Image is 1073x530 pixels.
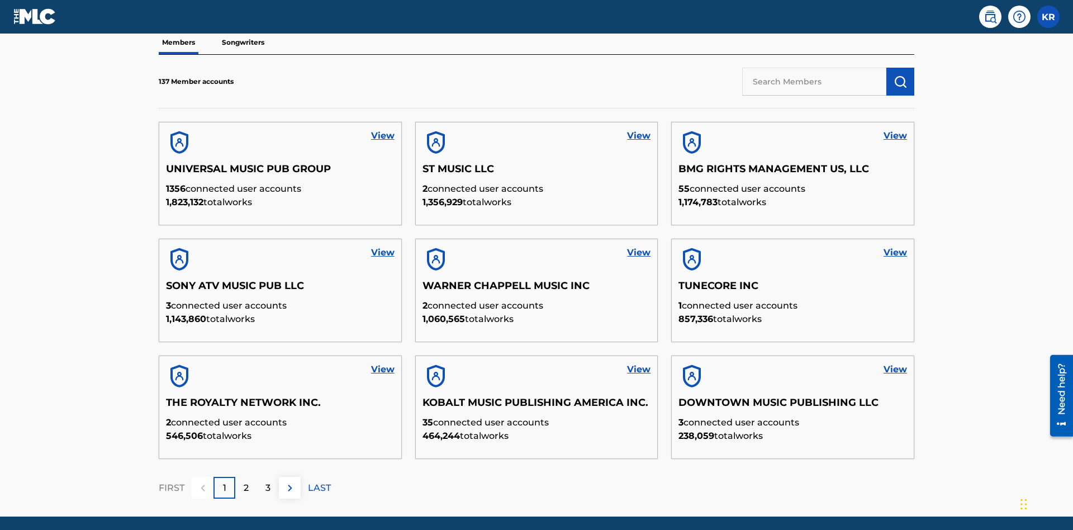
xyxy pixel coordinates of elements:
span: 1 [678,300,682,311]
p: Songwriters [219,31,268,54]
iframe: Resource Center [1042,351,1073,442]
span: 857,336 [678,314,713,324]
h5: KOBALT MUSIC PUBLISHING AMERICA INC. [422,396,651,416]
p: total works [166,196,395,209]
a: View [627,246,651,259]
input: Search Members [742,68,886,96]
img: account [678,129,705,156]
p: 2 [244,481,249,495]
a: View [627,129,651,143]
span: 1,174,783 [678,197,718,207]
span: 1,823,132 [166,197,203,207]
h5: ST MUSIC LLC [422,163,651,182]
a: View [627,363,651,376]
p: total works [678,196,907,209]
h5: BMG RIGHTS MANAGEMENT US, LLC [678,163,907,182]
span: 1,143,860 [166,314,206,324]
p: total works [422,429,651,443]
a: View [371,246,395,259]
p: connected user accounts [166,182,395,196]
h5: DOWNTOWN MUSIC PUBLISHING LLC [678,396,907,416]
iframe: Chat Widget [1017,476,1073,530]
p: connected user accounts [678,182,907,196]
a: View [884,363,907,376]
img: account [422,129,449,156]
img: account [678,363,705,390]
img: account [166,129,193,156]
p: connected user accounts [422,299,651,313]
img: search [984,10,997,23]
p: 137 Member accounts [159,77,234,87]
p: connected user accounts [678,416,907,429]
h5: UNIVERSAL MUSIC PUB GROUP [166,163,395,182]
span: 238,059 [678,430,714,441]
a: View [884,246,907,259]
img: right [283,481,297,495]
p: connected user accounts [166,299,395,313]
span: 3 [678,417,683,428]
img: account [422,363,449,390]
span: 2 [422,183,428,194]
p: connected user accounts [678,299,907,313]
span: 1,356,929 [422,197,463,207]
img: Search Works [894,75,907,88]
p: total works [678,313,907,326]
a: View [884,129,907,143]
img: account [422,246,449,273]
span: 1356 [166,183,186,194]
a: View [371,129,395,143]
div: User Menu [1037,6,1060,28]
p: total works [422,313,651,326]
img: account [678,246,705,273]
img: MLC Logo [13,8,56,25]
p: total works [422,196,651,209]
span: 2 [422,300,428,311]
h5: WARNER CHAPPELL MUSIC INC [422,280,651,299]
div: Help [1008,6,1031,28]
p: 3 [265,481,270,495]
p: total works [678,429,907,443]
span: 464,244 [422,430,460,441]
span: 35 [422,417,433,428]
img: account [166,363,193,390]
img: help [1013,10,1026,23]
h5: THE ROYALTY NETWORK INC. [166,396,395,416]
h5: SONY ATV MUSIC PUB LLC [166,280,395,299]
span: 1,060,565 [422,314,465,324]
span: 3 [166,300,171,311]
img: account [166,246,193,273]
p: connected user accounts [422,416,651,429]
span: 55 [678,183,690,194]
p: LAST [308,481,331,495]
p: Members [159,31,198,54]
span: 546,506 [166,430,203,441]
a: View [371,363,395,376]
p: FIRST [159,481,184,495]
h5: TUNECORE INC [678,280,907,299]
span: 2 [166,417,171,428]
p: connected user accounts [422,182,651,196]
p: 1 [223,481,226,495]
div: Drag [1020,488,1027,521]
p: total works [166,429,395,443]
a: Public Search [979,6,1001,28]
p: total works [166,313,395,326]
p: connected user accounts [166,416,395,429]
